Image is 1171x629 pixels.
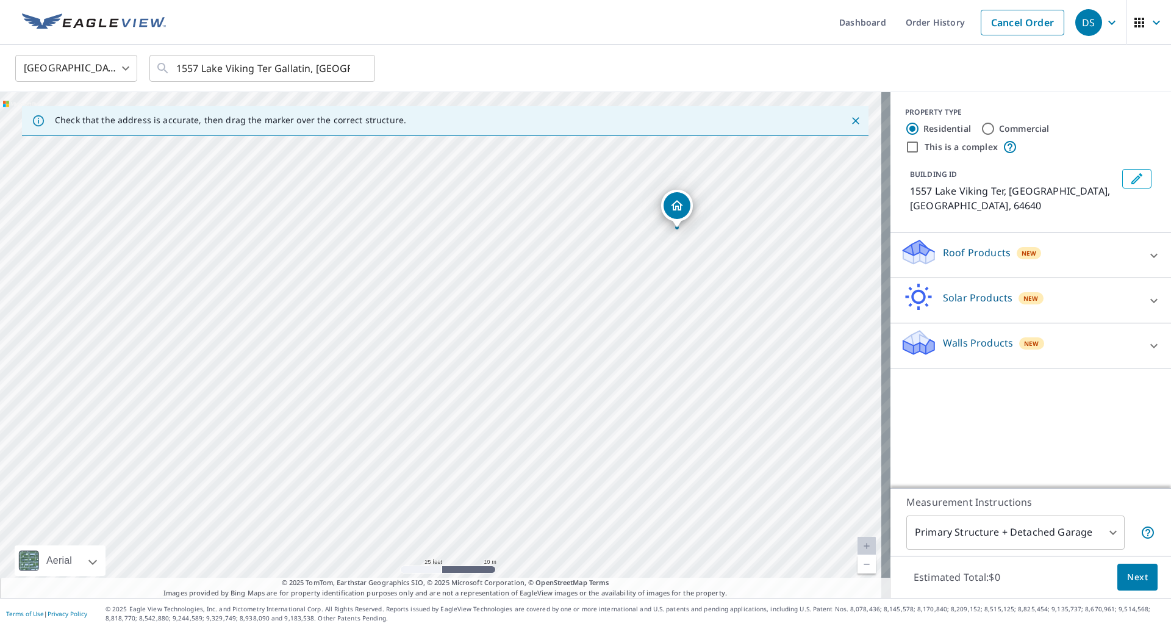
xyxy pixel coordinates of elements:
img: EV Logo [22,13,166,32]
div: Solar ProductsNew [900,283,1161,318]
p: Solar Products [943,290,1012,305]
div: Dropped pin, building 1, Residential property, 1557 Lake Viking Ter Gallatin, MO 64640 [661,190,693,228]
span: New [1024,339,1039,348]
label: Residential [923,123,971,135]
a: Current Level 20, Zoom Out [858,555,876,573]
a: Privacy Policy [48,609,87,618]
a: OpenStreetMap [535,578,587,587]
a: Cancel Order [981,10,1064,35]
div: DS [1075,9,1102,36]
label: This is a complex [925,141,998,153]
p: 1557 Lake Viking Ter, [GEOGRAPHIC_DATA], [GEOGRAPHIC_DATA], 64640 [910,184,1117,213]
span: Your report will include the primary structure and a detached garage if one exists. [1141,525,1155,540]
span: New [1023,293,1039,303]
div: PROPERTY TYPE [905,107,1156,118]
button: Edit building 1 [1122,169,1151,189]
div: [GEOGRAPHIC_DATA] [15,51,137,85]
p: Check that the address is accurate, then drag the marker over the correct structure. [55,115,406,126]
div: Walls ProductsNew [900,328,1161,363]
span: © 2025 TomTom, Earthstar Geographics SIO, © 2025 Microsoft Corporation, © [282,578,609,588]
p: Walls Products [943,336,1013,350]
button: Next [1117,564,1158,591]
p: Estimated Total: $0 [904,564,1010,591]
div: Primary Structure + Detached Garage [906,516,1125,550]
p: | [6,610,87,617]
p: Measurement Instructions [906,495,1155,509]
a: Terms [589,578,609,587]
button: Close [848,113,864,129]
p: © 2025 Eagle View Technologies, Inc. and Pictometry International Corp. All Rights Reserved. Repo... [106,605,1165,623]
a: Current Level 20, Zoom In Disabled [858,537,876,555]
div: Roof ProductsNew [900,238,1161,273]
p: Roof Products [943,245,1011,260]
span: Next [1127,570,1148,585]
label: Commercial [999,123,1050,135]
span: New [1022,248,1037,258]
div: Aerial [15,545,106,576]
p: BUILDING ID [910,169,957,179]
input: Search by address or latitude-longitude [176,51,350,85]
a: Terms of Use [6,609,44,618]
div: Aerial [43,545,76,576]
